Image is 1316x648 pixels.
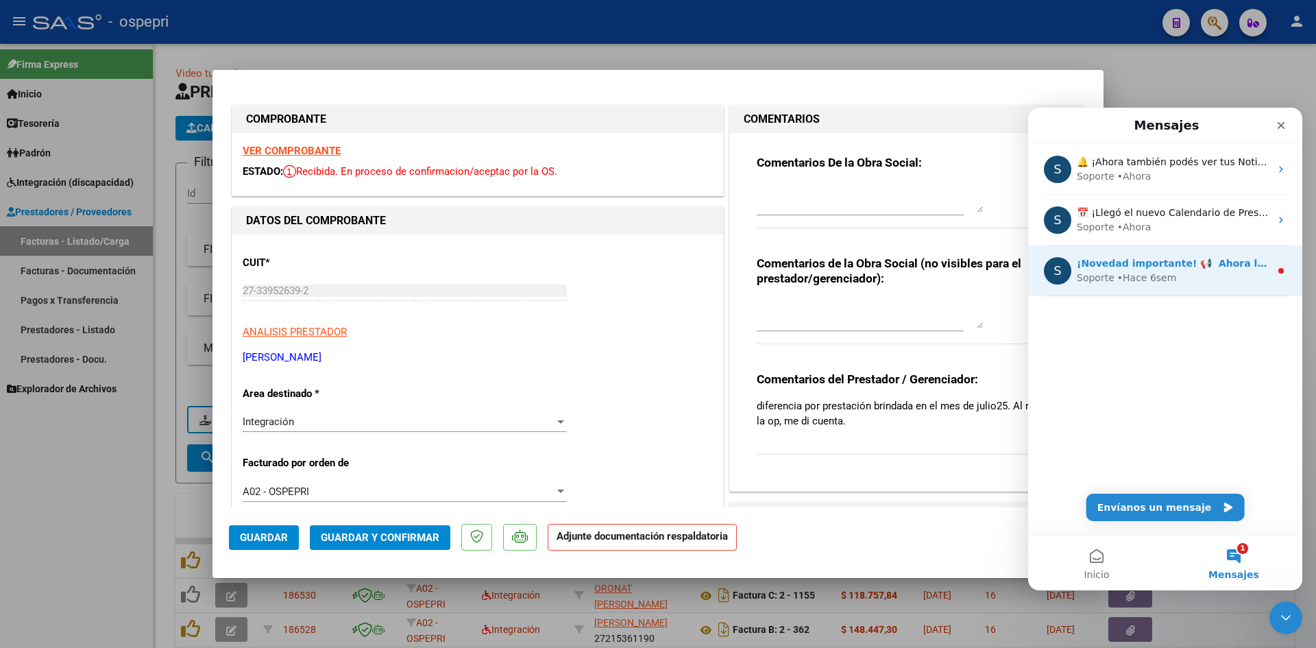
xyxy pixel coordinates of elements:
span: Guardar y Confirmar [321,531,439,544]
span: A02 - OSPEPRI [243,485,309,498]
h1: COMENTARIOS [744,111,820,128]
mat-expansion-panel-header: PREAPROBACIÓN PARA INTEGRACION [730,503,1084,530]
span: ANALISIS PRESTADOR [243,326,347,338]
div: • Ahora [89,112,123,127]
iframe: Intercom live chat [1028,108,1302,590]
iframe: Intercom live chat [1269,601,1302,634]
span: Recibida. En proceso de confirmacion/aceptac por la OS. [283,165,557,178]
p: CUIT [243,255,384,271]
button: Guardar y Confirmar [310,525,450,550]
strong: COMPROBANTE [246,112,326,125]
span: Integración [243,416,294,428]
div: Soporte [49,112,86,127]
p: Area destinado * [243,386,384,402]
strong: Comentarios del Prestador / Gerenciador: [757,372,978,386]
span: ESTADO: [243,165,283,178]
div: Profile image for Soporte [16,99,43,126]
div: • Hace 6sem [89,163,149,178]
strong: Comentarios De la Obra Social: [757,156,922,169]
strong: Comentarios de la Obra Social (no visibles para el prestador/gerenciador): [757,256,1021,285]
p: diferencia por prestación brindada en el mes de julio25. Al recibir la op, me di cuenta. [757,398,1057,429]
button: Mensajes [137,428,274,483]
span: Mensajes [180,462,231,472]
div: Soporte [49,62,86,76]
mat-expansion-panel-header: COMENTARIOS [730,106,1084,133]
span: Guardar [240,531,288,544]
button: Envíanos un mensaje [58,386,217,413]
div: • Ahora [89,62,123,76]
strong: DATOS DEL COMPROBANTE [246,214,386,227]
div: COMENTARIOS [730,133,1084,492]
button: Guardar [229,525,299,550]
div: Soporte [49,163,86,178]
strong: Adjunte documentación respaldatoria [557,530,728,542]
span: Inicio [56,462,81,472]
a: VER COMPROBANTE [243,145,341,157]
p: Facturado por orden de [243,455,384,471]
p: [PERSON_NAME] [243,350,713,365]
div: Profile image for Soporte [16,149,43,177]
